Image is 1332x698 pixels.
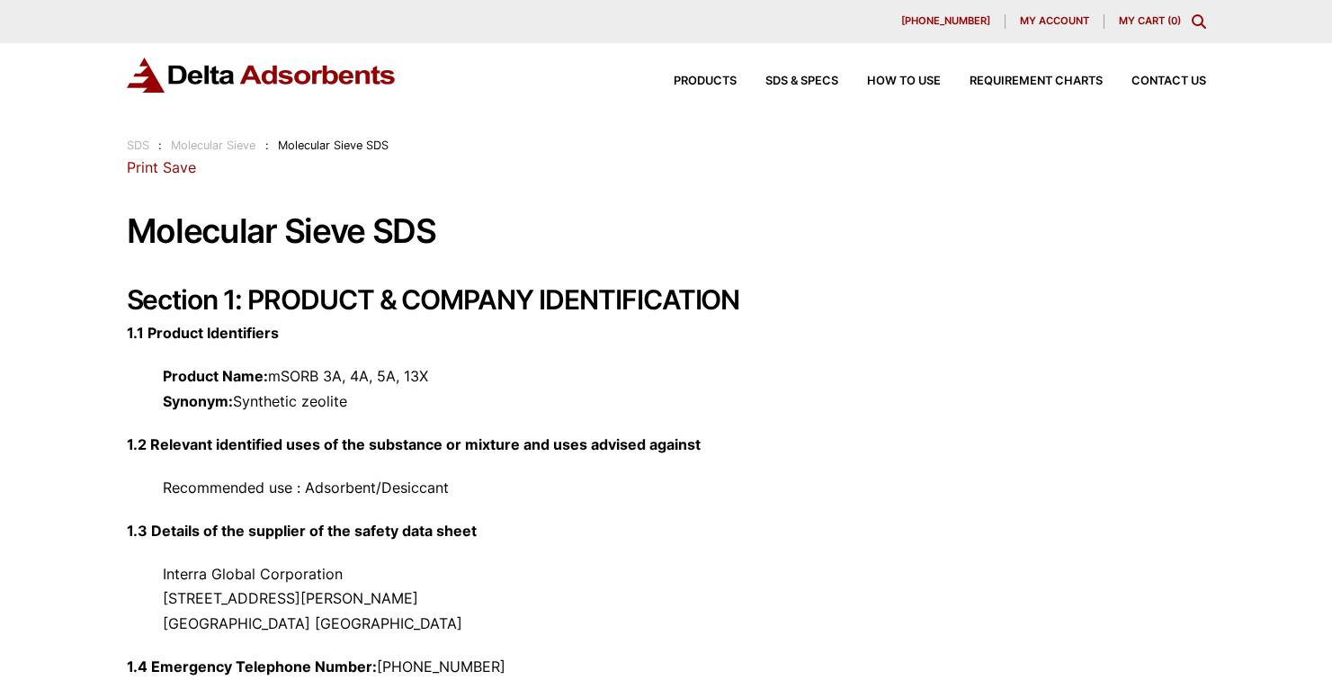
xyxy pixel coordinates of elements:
a: Molecular Sieve [171,139,255,152]
strong: 1.2 Relevant identified uses of the substance or mixture and uses advised against [127,435,701,453]
span: Requirement Charts [970,76,1103,87]
strong: 1.3 Details of the supplier of the safety data sheet [127,522,477,540]
a: Print [127,158,158,176]
strong: 1.4 Emergency Telephone Number: [127,658,377,676]
a: How to Use [838,76,941,87]
a: Contact Us [1103,76,1206,87]
a: Save [163,158,196,176]
span: How to Use [867,76,941,87]
p: mSORB 3A, 4A, 5A, 13X Synthetic zeolite [127,364,1206,413]
span: Contact Us [1131,76,1206,87]
span: 0 [1171,14,1177,27]
span: [PHONE_NUMBER] [901,16,990,26]
a: My Cart (0) [1119,14,1181,27]
strong: Product Name: [163,367,268,385]
span: SDS & SPECS [765,76,838,87]
span: : [158,139,162,152]
p: [PHONE_NUMBER] [127,655,1206,679]
p: Recommended use : Adsorbent/Desiccant [127,476,1206,500]
a: Products [645,76,737,87]
img: Delta Adsorbents [127,58,397,93]
a: SDS [127,139,149,152]
h2: Section 1: PRODUCT & COMPANY IDENTIFICATION [127,283,1206,316]
p: Interra Global Corporation [STREET_ADDRESS][PERSON_NAME] [GEOGRAPHIC_DATA] [GEOGRAPHIC_DATA] [127,562,1206,636]
a: SDS & SPECS [737,76,838,87]
div: Toggle Modal Content [1192,14,1206,29]
h1: Molecular Sieve SDS [127,213,1206,250]
span: Molecular Sieve SDS [278,139,389,152]
span: My account [1020,16,1089,26]
a: My account [1006,14,1104,29]
strong: 1.1 Product Identifiers [127,324,279,342]
span: Products [674,76,737,87]
a: [PHONE_NUMBER] [887,14,1006,29]
span: : [265,139,269,152]
a: Requirement Charts [941,76,1103,87]
strong: Synonym: [163,392,233,410]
